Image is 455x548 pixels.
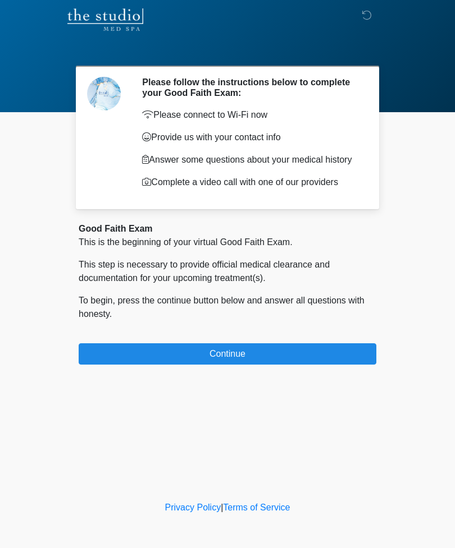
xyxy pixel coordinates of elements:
[142,131,360,144] p: Provide us with your contact info
[221,503,223,512] a: |
[142,176,360,189] p: Complete a video call with one of our providers
[223,503,290,512] a: Terms of Service
[79,343,376,365] button: Continue
[79,258,376,285] p: This step is necessary to provide official medical clearance and documentation for your upcoming ...
[142,153,360,167] p: Answer some questions about your medical history
[165,503,221,512] a: Privacy Policy
[67,8,143,31] img: The Studio Med Spa Logo
[142,77,360,98] h2: Please follow the instructions below to complete your Good Faith Exam:
[79,222,376,236] div: Good Faith Exam
[70,40,385,61] h1: ‎ ‎
[79,236,376,249] p: This is the beginning of your virtual Good Faith Exam.
[79,294,376,321] p: To begin, press the continue button below and answer all questions with honesty.
[87,77,121,110] img: Agent Avatar
[142,108,360,122] p: Please connect to Wi-Fi now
